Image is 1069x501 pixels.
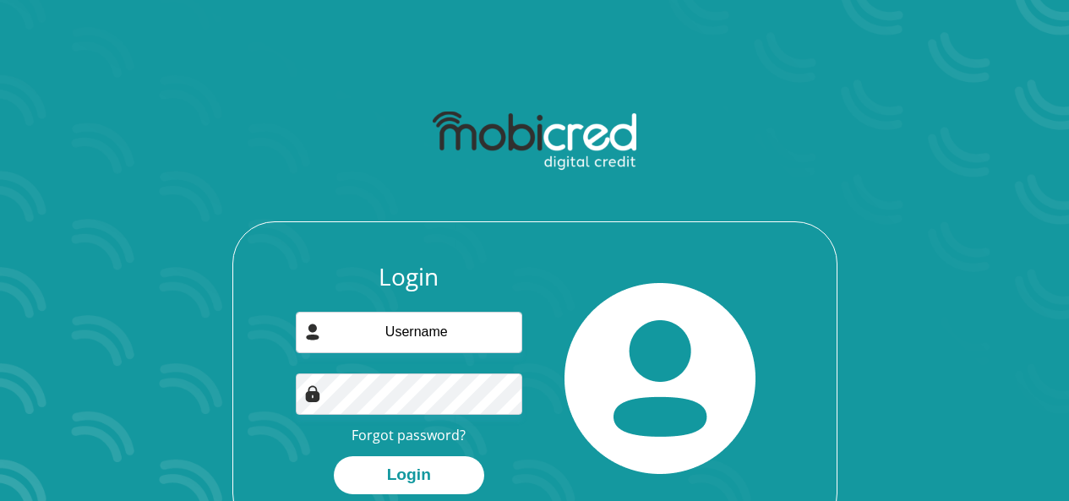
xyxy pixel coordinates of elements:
img: user-icon image [304,324,321,340]
a: Forgot password? [352,426,466,444]
input: Username [296,312,522,353]
img: mobicred logo [433,112,636,171]
img: Image [304,385,321,402]
button: Login [334,456,484,494]
h3: Login [296,263,522,291]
